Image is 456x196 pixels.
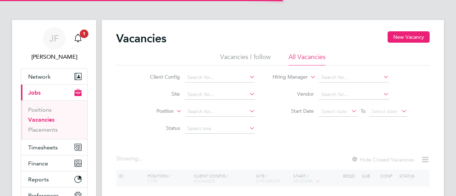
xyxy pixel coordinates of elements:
[28,73,51,80] span: Network
[21,171,87,187] button: Reports
[28,176,49,183] span: Reports
[21,27,88,61] a: JF[PERSON_NAME]
[133,108,174,115] label: Position
[321,108,347,115] span: Select date
[28,126,58,133] a: Placements
[289,53,326,65] li: All Vacancies
[358,106,368,116] span: To
[138,155,142,162] span: ...
[28,89,41,96] span: Jobs
[273,91,314,97] label: Vendor
[116,155,144,163] div: Showing
[267,74,308,81] label: Hiring Manager
[139,125,180,131] label: Status
[21,155,87,171] button: Finance
[185,90,255,100] input: Search for...
[21,139,87,155] button: Timesheets
[21,100,87,139] div: Jobs
[28,106,52,113] a: Positions
[80,30,88,38] span: 1
[71,27,85,50] a: 1
[220,53,271,65] li: Vacancies I follow
[388,31,430,43] button: New Vacancy
[319,90,389,100] input: Search for...
[139,91,180,97] label: Site
[21,53,88,61] span: Jo Flockhart
[50,34,59,43] span: JF
[116,31,166,46] h2: Vacancies
[185,124,255,134] input: Select one
[139,74,180,80] label: Client Config
[273,108,314,114] label: Start Date
[319,73,389,83] input: Search for...
[185,73,255,83] input: Search for...
[21,69,87,84] button: Network
[21,85,87,100] button: Jobs
[28,144,58,151] span: Timesheets
[351,156,414,163] label: Hide Closed Vacancies
[185,107,255,117] input: Search for...
[28,116,55,123] a: Vacancies
[28,160,48,167] span: Finance
[372,108,397,115] span: Select date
